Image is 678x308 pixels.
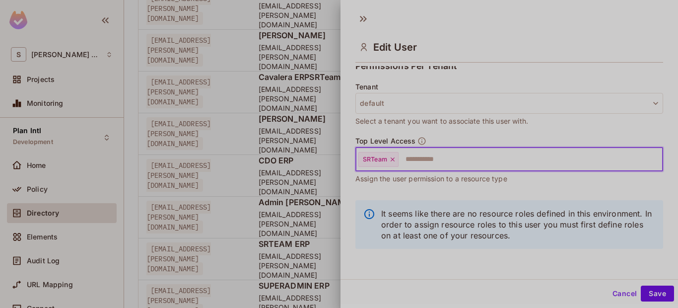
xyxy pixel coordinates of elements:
[355,83,378,91] span: Tenant
[609,286,641,302] button: Cancel
[358,152,399,167] div: SRTeam
[355,93,663,114] button: default
[355,116,528,127] span: Select a tenant you want to associate this user with.
[355,173,507,184] span: Assign the user permission to a resource type
[641,286,674,302] button: Save
[363,155,387,163] span: SRTeam
[355,61,457,71] span: Permissions Per Tenant
[355,137,415,145] span: Top Level Access
[373,41,417,53] span: Edit User
[658,158,660,160] button: Open
[381,208,655,241] p: It seems like there are no resource roles defined in this environment. In order to assign resourc...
